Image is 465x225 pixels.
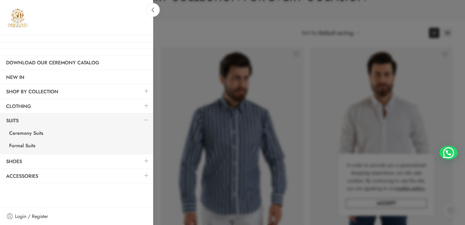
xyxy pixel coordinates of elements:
a: Formal Suits [3,140,153,153]
a: Pellini - [6,6,29,29]
a: Ceremony Suits [3,128,153,140]
a: Login / Register [6,212,147,220]
span: Login / Register [15,212,48,220]
img: Pellini [6,6,29,29]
